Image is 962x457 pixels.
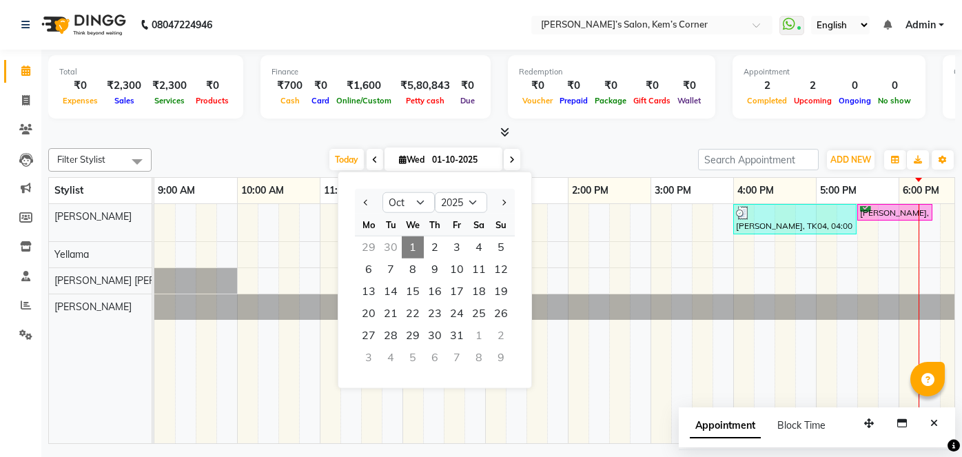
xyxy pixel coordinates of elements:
span: Products [192,96,232,105]
div: Thursday, October 2, 2025 [424,236,446,258]
div: Friday, November 7, 2025 [446,347,468,369]
a: 2:00 PM [569,181,612,201]
span: 18 [468,281,490,303]
div: Thursday, October 23, 2025 [424,303,446,325]
span: No show [874,96,914,105]
div: Tuesday, October 14, 2025 [380,281,402,303]
span: 4 [468,236,490,258]
div: Redemption [519,66,704,78]
iframe: chat widget [904,402,948,443]
select: Select year [435,192,487,213]
span: Voucher [519,96,556,105]
div: Su [490,214,512,236]
span: 12 [490,258,512,281]
div: Mo [358,214,380,236]
div: Friday, October 17, 2025 [446,281,468,303]
img: logo [35,6,130,44]
div: Wednesday, October 1, 2025 [402,236,424,258]
span: 15 [402,281,424,303]
div: Tuesday, September 30, 2025 [380,236,402,258]
div: Tuesday, October 28, 2025 [380,325,402,347]
span: 9 [424,258,446,281]
div: 2 [790,78,835,94]
div: Tuesday, November 4, 2025 [380,347,402,369]
span: Expenses [59,96,101,105]
div: Thursday, October 30, 2025 [424,325,446,347]
a: 5:00 PM [817,181,860,201]
div: ₹700 [272,78,308,94]
span: 17 [446,281,468,303]
span: Due [457,96,478,105]
span: Today [329,149,364,170]
span: 7 [380,258,402,281]
div: Finance [272,66,480,78]
span: Gift Cards [630,96,674,105]
div: Sunday, November 9, 2025 [490,347,512,369]
span: Package [591,96,630,105]
div: We [402,214,424,236]
div: Saturday, October 18, 2025 [468,281,490,303]
div: Thursday, October 16, 2025 [424,281,446,303]
div: Monday, October 20, 2025 [358,303,380,325]
div: Wednesday, October 22, 2025 [402,303,424,325]
div: Tuesday, October 21, 2025 [380,303,402,325]
span: ADD NEW [830,154,871,165]
span: Cash [277,96,303,105]
div: Saturday, October 4, 2025 [468,236,490,258]
div: Sunday, October 5, 2025 [490,236,512,258]
div: Saturday, October 25, 2025 [468,303,490,325]
div: Monday, October 27, 2025 [358,325,380,347]
div: Thursday, October 9, 2025 [424,258,446,281]
div: Friday, October 10, 2025 [446,258,468,281]
select: Select month [382,192,435,213]
span: Prepaid [556,96,591,105]
input: 2025-10-01 [428,150,497,170]
div: ₹0 [556,78,591,94]
div: Total [59,66,232,78]
span: 6 [358,258,380,281]
span: 25 [468,303,490,325]
span: Completed [744,96,790,105]
span: 22 [402,303,424,325]
div: Monday, September 29, 2025 [358,236,380,258]
span: Card [308,96,333,105]
div: [PERSON_NAME], TK04, 04:00 PM-05:30 PM, touchup [735,206,855,232]
div: ₹0 [308,78,333,94]
span: 10 [446,258,468,281]
span: [PERSON_NAME] [54,301,132,313]
div: ₹1,600 [333,78,395,94]
div: Saturday, November 8, 2025 [468,347,490,369]
span: 13 [358,281,380,303]
div: 0 [835,78,874,94]
div: Sunday, October 12, 2025 [490,258,512,281]
span: 24 [446,303,468,325]
div: Monday, October 6, 2025 [358,258,380,281]
span: 23 [424,303,446,325]
span: Block Time [777,419,826,431]
div: Monday, October 13, 2025 [358,281,380,303]
div: Wednesday, October 15, 2025 [402,281,424,303]
span: 21 [380,303,402,325]
span: 31 [446,325,468,347]
span: 3 [446,236,468,258]
div: ₹0 [591,78,630,94]
span: Appointment [690,414,761,438]
div: Friday, October 31, 2025 [446,325,468,347]
span: [PERSON_NAME] [54,210,132,223]
div: ₹0 [630,78,674,94]
b: 08047224946 [152,6,212,44]
span: 1 [402,236,424,258]
span: Wed [396,154,428,165]
span: 20 [358,303,380,325]
button: ADD NEW [827,150,874,170]
span: Petty cash [402,96,448,105]
span: 29 [402,325,424,347]
div: 2 [744,78,790,94]
span: Upcoming [790,96,835,105]
div: Wednesday, October 8, 2025 [402,258,424,281]
div: ₹0 [456,78,480,94]
div: ₹0 [59,78,101,94]
div: ₹0 [519,78,556,94]
span: 27 [358,325,380,347]
span: 2 [424,236,446,258]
